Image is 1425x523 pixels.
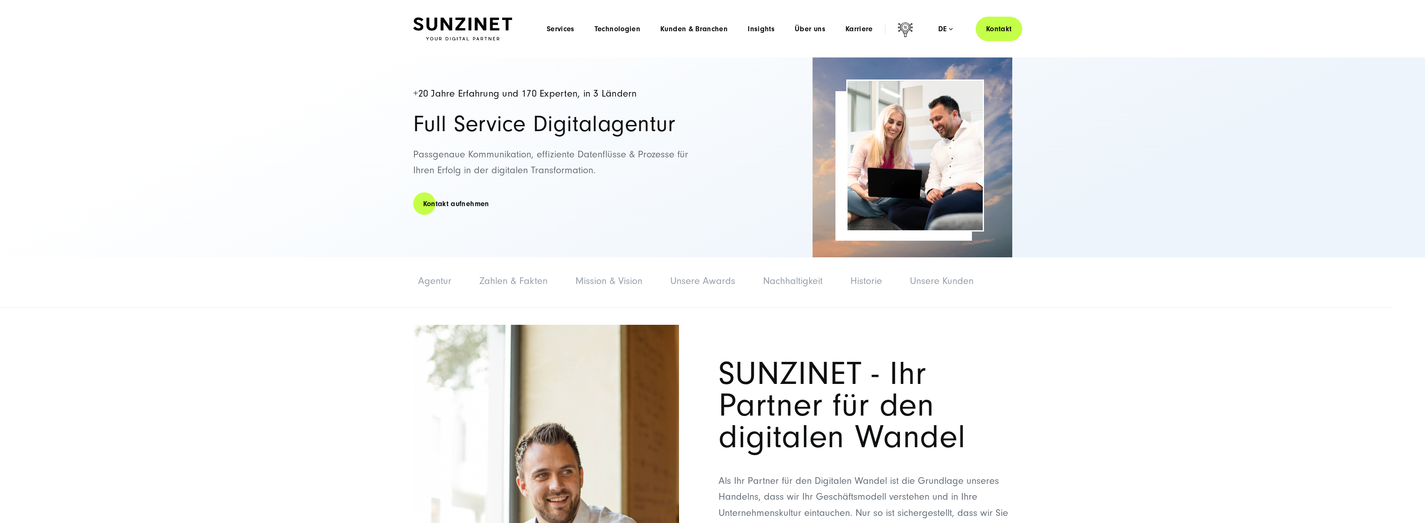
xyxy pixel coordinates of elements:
a: Services [547,25,575,33]
img: Service_Images_2025_39 [848,81,983,230]
a: Kontakt aufnehmen [413,192,499,216]
a: Kunden & Branchen [660,25,728,33]
a: Karriere [845,25,873,33]
a: Unsere Kunden [910,275,974,286]
a: Historie [850,275,882,286]
div: de [938,25,953,33]
span: Passgenaue Kommunikation, effiziente Datenflüsse & Prozesse für Ihren Erfolg in der digitalen Tra... [413,149,688,176]
a: Mission & Vision [575,275,642,286]
a: Nachhaltigkeit [763,275,823,286]
h1: SUNZINET - Ihr Partner für den digitalen Wandel [719,358,1012,453]
img: Full-Service Digitalagentur SUNZINET - Business Applications Web & Cloud_2 [813,57,1012,257]
a: Insights [748,25,775,33]
a: Unsere Awards [670,275,735,286]
a: Zahlen & Fakten [479,275,548,286]
h2: Full Service Digitalagentur [413,112,704,136]
a: Technologien [595,25,640,33]
a: Kontakt [976,17,1022,41]
img: SUNZINET Full Service Digital Agentur [413,17,512,41]
h4: +20 Jahre Erfahrung und 170 Experten, in 3 Ländern [413,89,704,99]
a: Agentur [418,275,451,286]
a: Über uns [795,25,825,33]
